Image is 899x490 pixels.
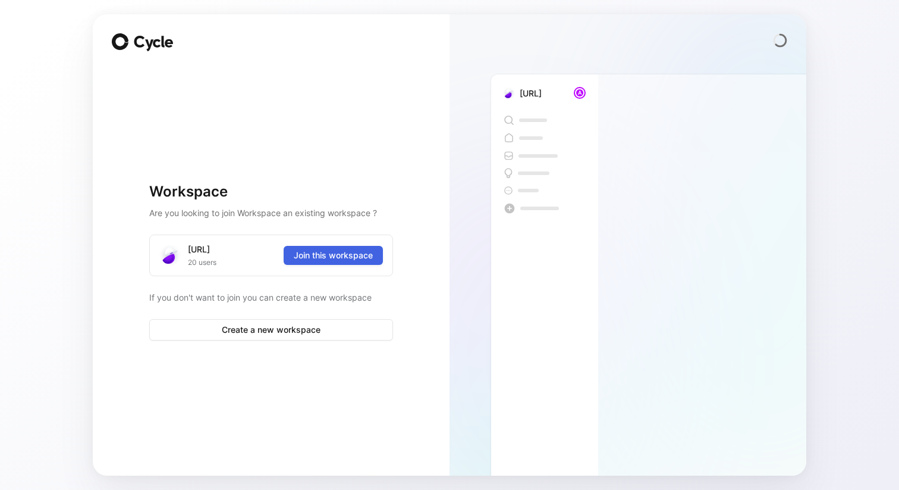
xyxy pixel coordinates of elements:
div: [URL] [520,86,542,101]
span: Create a new workspace [159,323,383,337]
span: 20 users [188,257,216,269]
img: super.ai [503,88,515,99]
h1: Workspace [149,182,393,201]
p: If you don't want to join you can create a new workspace [149,291,393,305]
div: a [575,88,584,98]
img: logo [159,245,181,266]
button: Join this workspace [284,246,383,265]
h2: Are you looking to join Workspace an existing workspace ? [149,206,393,220]
button: Create a new workspace [149,319,393,341]
span: Join this workspace [294,248,373,263]
div: [URL] [188,242,210,257]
